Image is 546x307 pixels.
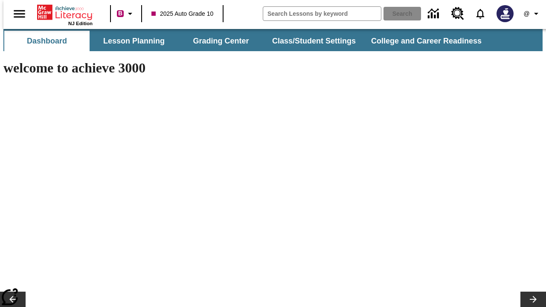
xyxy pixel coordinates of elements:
div: SubNavbar [3,29,543,51]
a: Resource Center, Will open in new tab [446,2,469,25]
input: search field [263,7,381,20]
button: College and Career Readiness [364,31,488,51]
a: Notifications [469,3,491,25]
span: NJ Edition [68,21,93,26]
button: Open side menu [7,1,32,26]
button: Class/Student Settings [265,31,363,51]
div: SubNavbar [3,31,489,51]
div: Home [37,3,93,26]
button: Dashboard [4,31,90,51]
a: Home [37,4,93,21]
span: B [118,8,122,19]
button: Lesson carousel, Next [520,292,546,307]
span: @ [523,9,529,18]
button: Profile/Settings [519,6,546,21]
button: Boost Class color is violet red. Change class color [113,6,139,21]
span: 2025 Auto Grade 10 [151,9,213,18]
h1: welcome to achieve 3000 [3,60,372,76]
button: Lesson Planning [91,31,177,51]
a: Data Center [423,2,446,26]
button: Select a new avatar [491,3,519,25]
button: Grading Center [178,31,264,51]
img: Avatar [497,5,514,22]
